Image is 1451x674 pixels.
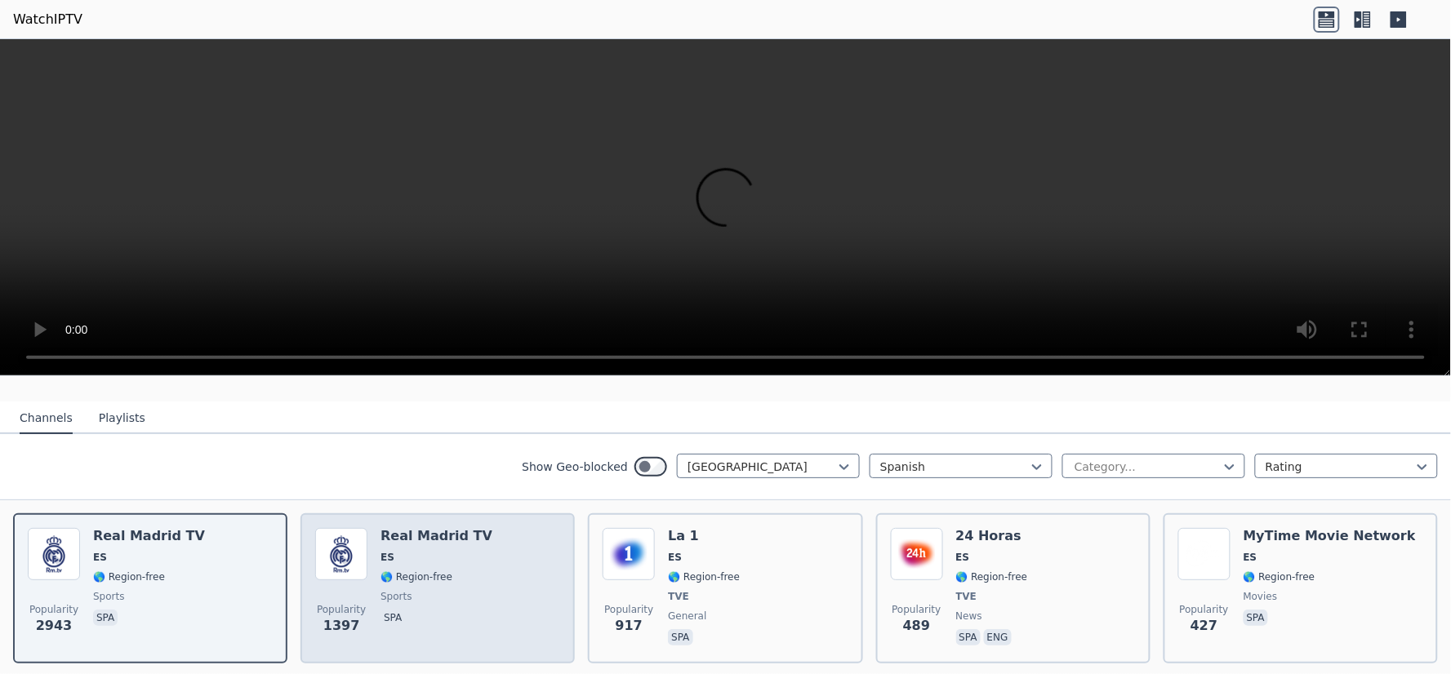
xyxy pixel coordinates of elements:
[315,528,367,580] img: Real Madrid TV
[668,551,682,564] span: ES
[668,590,689,603] span: TVE
[381,551,394,564] span: ES
[956,629,981,645] p: spa
[1244,528,1416,544] h6: MyTime Movie Network
[956,570,1028,583] span: 🌎 Region-free
[93,570,165,583] span: 🌎 Region-free
[891,528,943,580] img: 24 Horas
[1180,603,1229,616] span: Popularity
[381,590,412,603] span: sports
[99,403,145,434] button: Playlists
[956,528,1028,544] h6: 24 Horas
[668,629,692,645] p: spa
[381,610,405,626] p: spa
[93,528,205,544] h6: Real Madrid TV
[668,570,740,583] span: 🌎 Region-free
[1244,610,1268,626] p: spa
[1244,590,1278,603] span: movies
[381,528,492,544] h6: Real Madrid TV
[892,603,941,616] span: Popularity
[668,610,706,623] span: general
[93,590,124,603] span: sports
[956,551,970,564] span: ES
[13,10,82,29] a: WatchIPTV
[20,403,73,434] button: Channels
[956,590,977,603] span: TVE
[956,610,982,623] span: news
[1244,551,1257,564] span: ES
[36,616,73,636] span: 2943
[1178,528,1231,580] img: MyTime Movie Network
[522,459,628,475] label: Show Geo-blocked
[903,616,930,636] span: 489
[93,551,107,564] span: ES
[323,616,360,636] span: 1397
[616,616,643,636] span: 917
[603,528,655,580] img: La 1
[381,570,452,583] span: 🌎 Region-free
[93,610,118,626] p: spa
[28,528,80,580] img: Real Madrid TV
[29,603,78,616] span: Popularity
[1191,616,1217,636] span: 427
[1244,570,1315,583] span: 🌎 Region-free
[604,603,653,616] span: Popularity
[668,528,740,544] h6: La 1
[984,629,1012,645] p: eng
[317,603,366,616] span: Popularity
